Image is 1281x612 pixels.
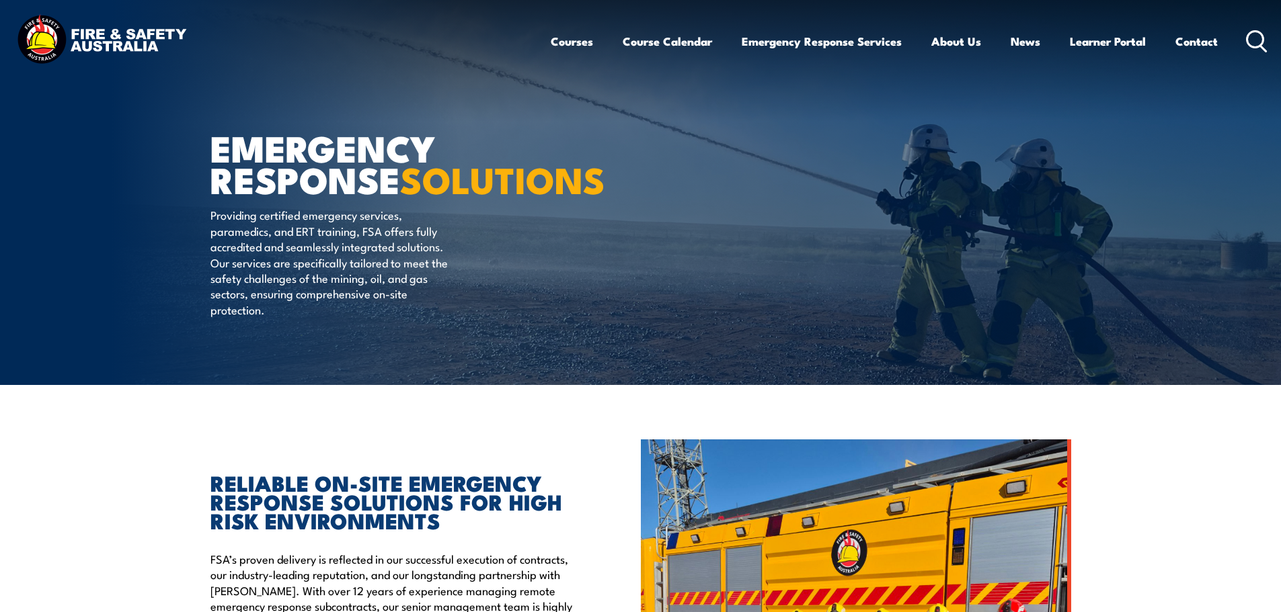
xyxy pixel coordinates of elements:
[1011,24,1040,59] a: News
[210,473,579,529] h2: RELIABLE ON-SITE EMERGENCY RESPONSE SOLUTIONS FOR HIGH RISK ENVIRONMENTS
[400,150,605,206] strong: SOLUTIONS
[742,24,902,59] a: Emergency Response Services
[551,24,593,59] a: Courses
[931,24,981,59] a: About Us
[623,24,712,59] a: Course Calendar
[1175,24,1218,59] a: Contact
[210,132,543,194] h1: EMERGENCY RESPONSE
[1070,24,1146,59] a: Learner Portal
[210,207,456,317] p: Providing certified emergency services, paramedics, and ERT training, FSA offers fully accredited...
